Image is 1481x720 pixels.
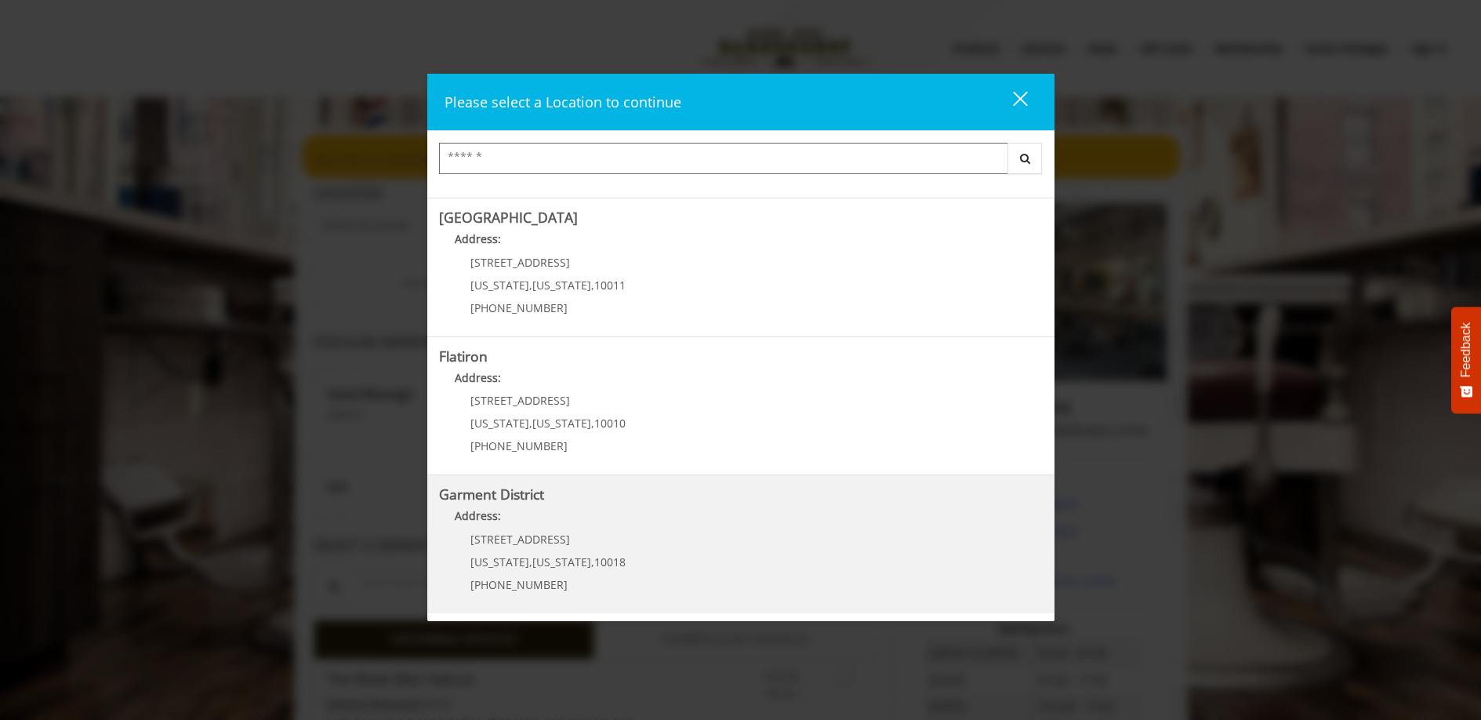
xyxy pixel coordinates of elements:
[594,555,626,569] span: 10018
[455,231,501,246] b: Address:
[995,90,1026,114] div: close dialog
[532,416,591,431] span: [US_STATE]
[470,278,529,293] span: [US_STATE]
[470,416,529,431] span: [US_STATE]
[470,438,568,453] span: [PHONE_NUMBER]
[439,485,544,504] b: Garment District
[455,508,501,523] b: Address:
[439,208,578,227] b: [GEOGRAPHIC_DATA]
[439,143,1043,182] div: Center Select
[470,532,570,547] span: [STREET_ADDRESS]
[439,347,488,365] b: Flatiron
[470,577,568,592] span: [PHONE_NUMBER]
[470,255,570,270] span: [STREET_ADDRESS]
[1451,307,1481,413] button: Feedback - Show survey
[532,555,591,569] span: [US_STATE]
[591,555,594,569] span: ,
[470,393,570,408] span: [STREET_ADDRESS]
[1459,322,1473,377] span: Feedback
[470,555,529,569] span: [US_STATE]
[470,300,568,315] span: [PHONE_NUMBER]
[529,416,532,431] span: ,
[594,416,626,431] span: 10010
[594,278,626,293] span: 10011
[591,278,594,293] span: ,
[529,278,532,293] span: ,
[532,278,591,293] span: [US_STATE]
[439,143,1008,174] input: Search Center
[1016,153,1034,164] i: Search button
[529,555,532,569] span: ,
[455,370,501,385] b: Address:
[445,93,681,111] span: Please select a Location to continue
[591,416,594,431] span: ,
[984,85,1037,118] button: close dialog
